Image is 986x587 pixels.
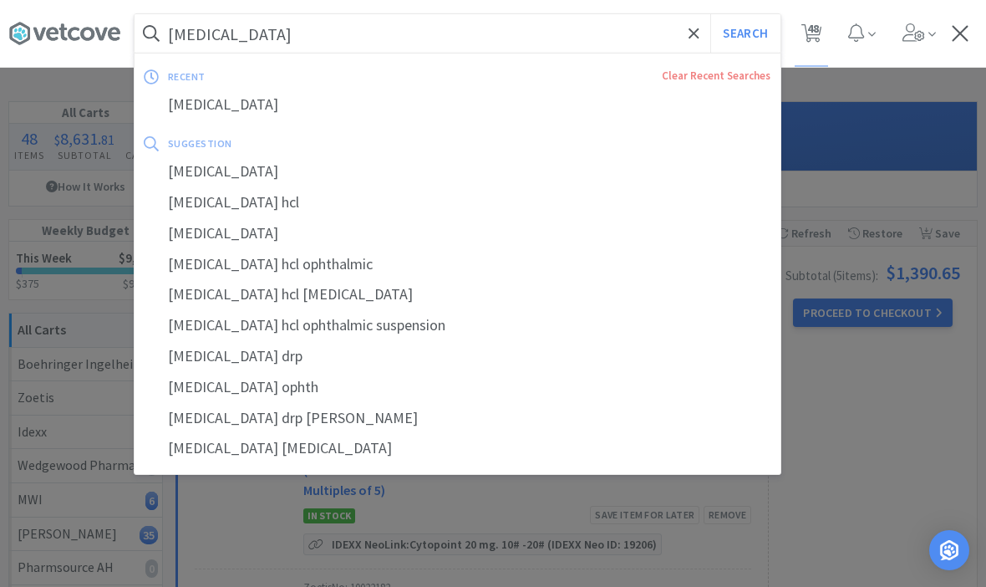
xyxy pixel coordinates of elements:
button: Search [710,14,780,53]
div: [MEDICAL_DATA] [135,218,780,249]
a: Clear Recent Searches [662,69,770,83]
div: [MEDICAL_DATA] ophth [135,372,780,403]
div: Open Intercom Messenger [929,530,969,570]
div: [MEDICAL_DATA] [MEDICAL_DATA] [135,433,780,464]
div: [MEDICAL_DATA] [135,156,780,187]
input: Search by item, sku, manufacturer, ingredient, size... [135,14,780,53]
div: [MEDICAL_DATA] [135,89,780,120]
a: 48 [795,28,829,43]
div: suggestion [168,130,501,156]
div: [MEDICAL_DATA] hcl ophthalmic suspension [135,310,780,341]
div: [MEDICAL_DATA] hcl [MEDICAL_DATA] [135,279,780,310]
div: [MEDICAL_DATA] drp [PERSON_NAME] [135,403,780,434]
div: recent [168,64,434,89]
div: [MEDICAL_DATA] drp [135,341,780,372]
div: [MEDICAL_DATA] hcl [135,187,780,218]
div: [MEDICAL_DATA] hcl ophthalmic [135,249,780,280]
